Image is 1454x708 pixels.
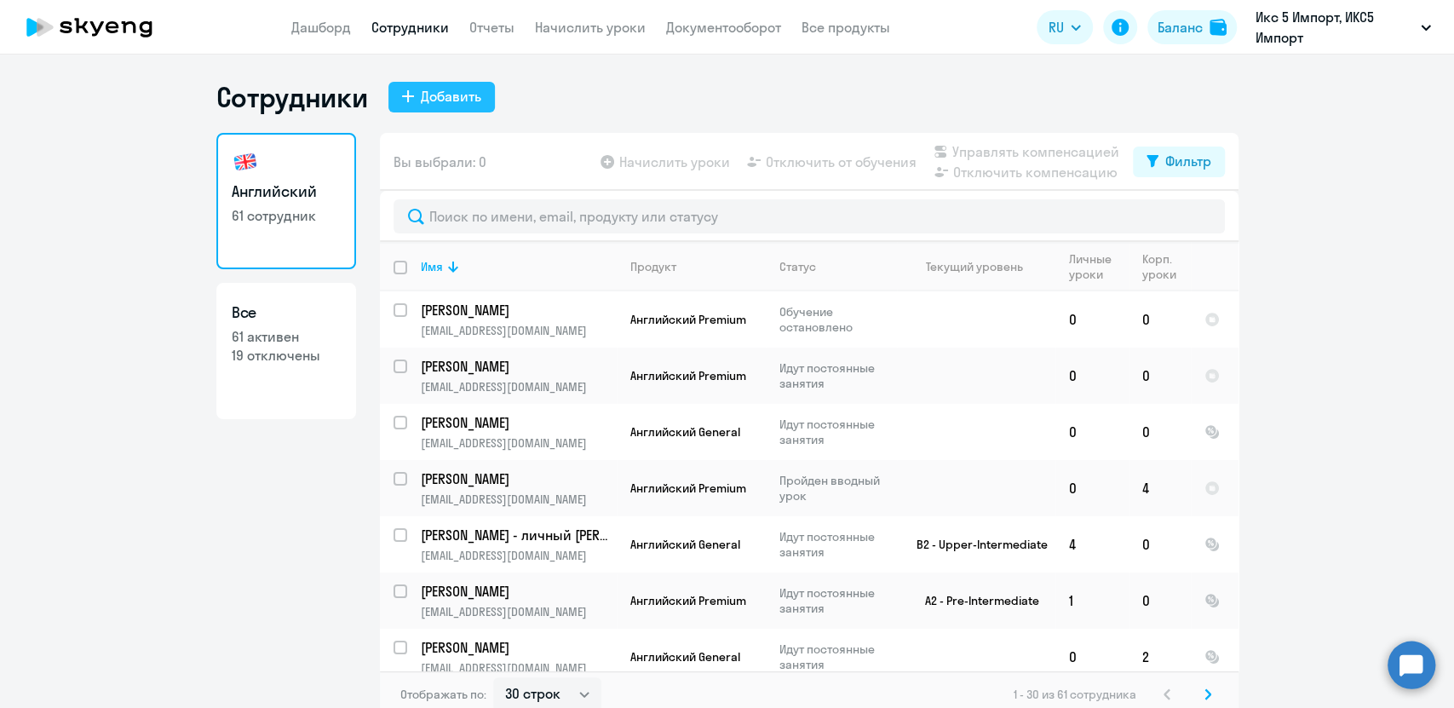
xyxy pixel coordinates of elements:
p: 61 активен [232,327,341,346]
a: [PERSON_NAME] [421,638,616,657]
p: [EMAIL_ADDRESS][DOMAIN_NAME] [421,548,616,563]
div: Статус [779,259,816,274]
span: Вы выбрали: 0 [394,152,486,172]
div: Имя [421,259,443,274]
div: Корп. уроки [1142,251,1179,282]
h1: Сотрудники [216,80,368,114]
td: 0 [1055,629,1129,685]
td: 0 [1055,348,1129,404]
td: 0 [1129,573,1191,629]
div: Текущий уровень [911,259,1055,274]
span: Отображать по: [400,687,486,702]
a: Все61 активен19 отключены [216,283,356,419]
td: 2 [1129,629,1191,685]
div: Текущий уровень [926,259,1023,274]
a: [PERSON_NAME] - личный [PERSON_NAME] [421,526,616,544]
p: [EMAIL_ADDRESS][DOMAIN_NAME] [421,435,616,451]
button: Фильтр [1133,147,1225,177]
p: [PERSON_NAME] [421,357,613,376]
td: 0 [1055,460,1129,516]
span: Английский Premium [630,481,746,496]
h3: Все [232,302,341,324]
div: Фильтр [1165,151,1211,171]
p: Икс 5 Импорт, ИКС5 Импорт [1256,7,1414,48]
td: 0 [1129,291,1191,348]
p: Идут постоянные занятия [779,585,896,616]
button: Добавить [388,82,495,112]
span: Английский Premium [630,312,746,327]
div: Имя [421,259,616,274]
a: Начислить уроки [535,19,646,36]
td: A2 - Pre-Intermediate [897,573,1055,629]
p: [PERSON_NAME] - личный [PERSON_NAME] [421,526,613,544]
p: [PERSON_NAME] [421,638,613,657]
a: Сотрудники [371,19,449,36]
p: Идут постоянные занятия [779,642,896,672]
p: [PERSON_NAME] [421,582,613,601]
td: 0 [1129,516,1191,573]
p: Пройден вводный урок [779,473,896,504]
td: 4 [1055,516,1129,573]
p: Обучение остановлено [779,304,896,335]
span: Английский General [630,424,740,440]
p: [EMAIL_ADDRESS][DOMAIN_NAME] [421,660,616,676]
div: Добавить [421,86,481,106]
a: [PERSON_NAME] [421,582,616,601]
div: Статус [779,259,896,274]
span: 1 - 30 из 61 сотрудника [1014,687,1136,702]
span: Английский General [630,649,740,665]
p: [PERSON_NAME] [421,413,613,432]
p: [EMAIL_ADDRESS][DOMAIN_NAME] [421,604,616,619]
button: RU [1037,10,1093,44]
div: Баланс [1158,17,1203,37]
p: [EMAIL_ADDRESS][DOMAIN_NAME] [421,379,616,394]
p: [EMAIL_ADDRESS][DOMAIN_NAME] [421,323,616,338]
a: [PERSON_NAME] [421,413,616,432]
td: 0 [1129,348,1191,404]
a: Документооборот [666,19,781,36]
a: [PERSON_NAME] [421,469,616,488]
div: Продукт [630,259,676,274]
img: english [232,148,259,176]
p: 61 сотрудник [232,206,341,225]
td: 0 [1129,404,1191,460]
td: B2 - Upper-Intermediate [897,516,1055,573]
span: RU [1049,17,1064,37]
a: [PERSON_NAME] [421,301,616,319]
div: Личные уроки [1069,251,1117,282]
a: Отчеты [469,19,514,36]
div: Продукт [630,259,765,274]
td: 4 [1129,460,1191,516]
td: 1 [1055,573,1129,629]
p: 19 отключены [232,346,341,365]
h3: Английский [232,181,341,203]
a: Дашборд [291,19,351,36]
button: Икс 5 Импорт, ИКС5 Импорт [1247,7,1440,48]
span: Английский Premium [630,368,746,383]
a: [PERSON_NAME] [421,357,616,376]
p: [PERSON_NAME] [421,469,613,488]
p: [PERSON_NAME] [421,301,613,319]
a: Все продукты [802,19,890,36]
div: Корп. уроки [1142,251,1190,282]
p: Идут постоянные занятия [779,360,896,391]
td: 0 [1055,404,1129,460]
span: Английский Premium [630,593,746,608]
span: Английский General [630,537,740,552]
input: Поиск по имени, email, продукту или статусу [394,199,1225,233]
p: [EMAIL_ADDRESS][DOMAIN_NAME] [421,492,616,507]
p: Идут постоянные занятия [779,529,896,560]
div: Личные уроки [1069,251,1128,282]
a: Английский61 сотрудник [216,133,356,269]
button: Балансbalance [1147,10,1237,44]
p: Идут постоянные занятия [779,417,896,447]
td: 0 [1055,291,1129,348]
img: balance [1210,19,1227,36]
